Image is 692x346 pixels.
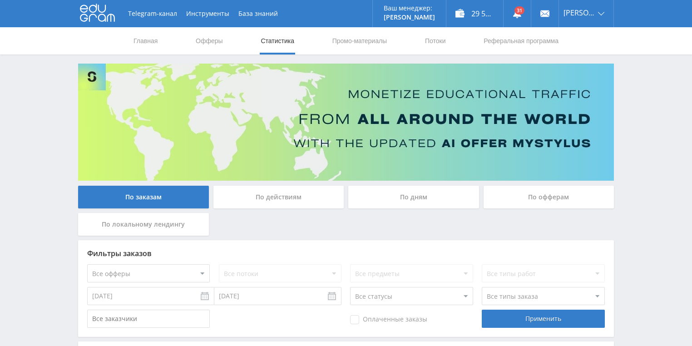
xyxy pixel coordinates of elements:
[195,27,224,54] a: Офферы
[213,186,344,208] div: По действиям
[384,14,435,21] p: [PERSON_NAME]
[483,27,559,54] a: Реферальная программа
[482,310,604,328] div: Применить
[133,27,158,54] a: Главная
[350,315,427,324] span: Оплаченные заказы
[384,5,435,12] p: Ваш менеджер:
[331,27,388,54] a: Промо-материалы
[563,9,595,16] span: [PERSON_NAME]
[348,186,479,208] div: По дням
[484,186,614,208] div: По офферам
[260,27,295,54] a: Статистика
[87,310,210,328] input: Все заказчики
[78,64,614,181] img: Banner
[78,186,209,208] div: По заказам
[87,249,605,257] div: Фильтры заказов
[424,27,447,54] a: Потоки
[78,213,209,236] div: По локальному лендингу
